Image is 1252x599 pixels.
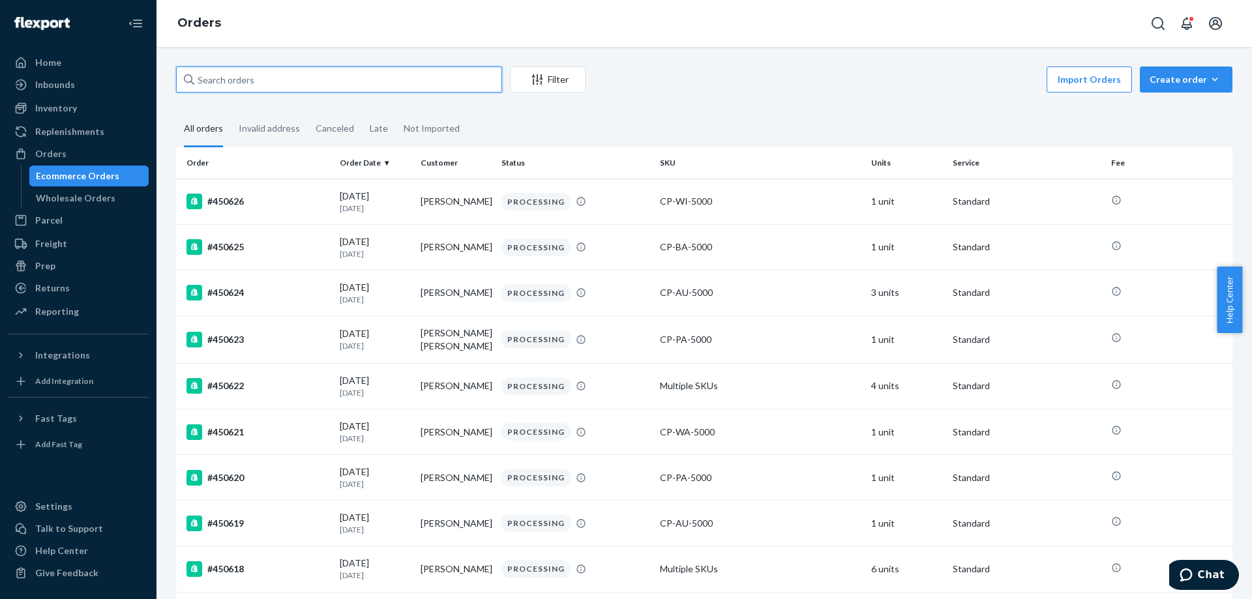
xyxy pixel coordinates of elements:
div: Talk to Support [35,522,103,535]
td: 1 unit [866,224,947,270]
a: Returns [8,278,149,299]
a: Replenishments [8,121,149,142]
th: Order [176,147,335,179]
iframe: Opens a widget where you can chat to one of our agents [1169,560,1239,592]
div: #450621 [186,424,329,440]
div: CP-PA-5000 [660,471,861,484]
div: [DATE] [340,557,410,581]
div: Filter [511,73,585,86]
td: 1 unit [866,179,947,224]
div: [DATE] [340,465,410,489]
td: [PERSON_NAME] [415,179,496,224]
div: #450626 [186,194,329,209]
td: Multiple SKUs [655,363,866,409]
th: Status [496,147,655,179]
div: [DATE] [340,190,410,214]
div: Reporting [35,305,79,318]
div: Give Feedback [35,566,98,579]
div: Replenishments [35,125,104,138]
a: Wholesale Orders [29,188,149,209]
div: PROCESSING [501,193,571,211]
a: Ecommerce Orders [29,166,149,186]
div: Create order [1150,73,1223,86]
div: Add Integration [35,375,93,387]
div: Settings [35,500,72,513]
div: PROCESSING [501,284,571,302]
a: Help Center [8,540,149,561]
div: #450625 [186,239,329,255]
div: PROCESSING [501,514,571,532]
div: [DATE] [340,511,410,535]
a: Inbounds [8,74,149,95]
button: Open notifications [1174,10,1200,37]
a: Prep [8,256,149,276]
div: CP-WA-5000 [660,426,861,439]
button: Close Navigation [123,10,149,37]
td: Multiple SKUs [655,546,866,592]
td: [PERSON_NAME] [415,455,496,501]
th: Fee [1106,147,1232,179]
div: CP-BA-5000 [660,241,861,254]
td: [PERSON_NAME] [415,224,496,270]
div: Orders [35,147,67,160]
button: Talk to Support [8,518,149,539]
p: Standard [953,426,1101,439]
input: Search orders [176,66,502,93]
button: Open Search Box [1145,10,1171,37]
div: Canceled [316,111,354,145]
a: Reporting [8,301,149,322]
td: [PERSON_NAME] [415,501,496,546]
div: [DATE] [340,420,410,444]
th: Order Date [335,147,415,179]
p: [DATE] [340,294,410,305]
div: PROCESSING [501,469,571,486]
button: Fast Tags [8,408,149,429]
p: [DATE] [340,478,410,489]
div: PROCESSING [501,330,571,348]
button: Filter [510,66,586,93]
div: #450623 [186,332,329,347]
a: Home [8,52,149,73]
ol: breadcrumbs [167,5,231,42]
div: PROCESSING [501,377,571,395]
td: 1 unit [866,501,947,546]
a: Settings [8,496,149,517]
div: Integrations [35,349,90,362]
td: 1 unit [866,455,947,501]
td: [PERSON_NAME] [415,270,496,315]
th: Units [866,147,947,179]
div: Freight [35,237,67,250]
a: Orders [177,16,221,30]
a: Add Integration [8,371,149,392]
td: [PERSON_NAME] [415,409,496,455]
div: Inbounds [35,78,75,91]
div: PROCESSING [501,239,571,256]
div: Help Center [35,544,88,557]
div: [DATE] [340,281,410,305]
div: Home [35,56,61,69]
div: Invalid address [239,111,300,145]
div: Add Fast Tag [35,439,82,450]
td: [PERSON_NAME] [415,363,496,409]
p: Standard [953,517,1101,530]
img: Flexport logo [14,17,70,30]
button: Create order [1140,66,1232,93]
div: Late [370,111,388,145]
th: Service [947,147,1106,179]
div: CP-PA-5000 [660,333,861,346]
button: Import Orders [1047,66,1132,93]
div: Inventory [35,102,77,115]
div: #450624 [186,285,329,300]
a: Add Fast Tag [8,434,149,455]
div: [DATE] [340,374,410,398]
p: [DATE] [340,248,410,259]
div: [DATE] [340,235,410,259]
div: Parcel [35,214,63,227]
p: Standard [953,241,1101,254]
p: [DATE] [340,433,410,444]
button: Help Center [1217,267,1242,333]
p: Standard [953,379,1101,392]
div: #450622 [186,378,329,394]
p: [DATE] [340,203,410,214]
